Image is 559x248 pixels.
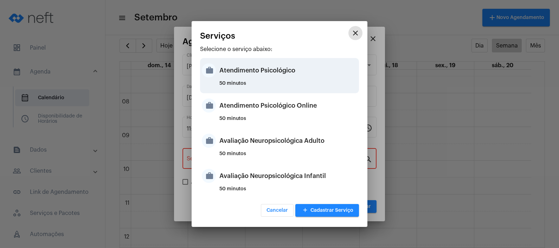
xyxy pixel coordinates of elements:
[219,60,357,81] div: Atendimento Psicológico
[219,165,357,186] div: Avaliação Neuropsicológica Infantil
[219,151,357,162] div: 50 minutos
[301,208,353,213] span: Cadastrar Serviço
[202,98,216,113] mat-icon: work
[301,206,309,215] mat-icon: add
[200,31,235,40] span: Serviços
[202,134,216,148] mat-icon: work
[266,208,288,213] span: Cancelar
[261,204,294,217] button: Cancelar
[219,130,357,151] div: Avaliação Neuropsicológica Adulto
[295,204,359,217] button: Cadastrar Serviço
[202,63,216,77] mat-icon: work
[351,29,360,37] mat-icon: close
[219,186,357,197] div: 50 minutos
[219,81,357,91] div: 50 minutos
[219,116,357,127] div: 50 minutos
[202,169,216,183] mat-icon: work
[200,46,359,52] p: Selecione o serviço abaixo:
[219,95,357,116] div: Atendimento Psicológico Online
